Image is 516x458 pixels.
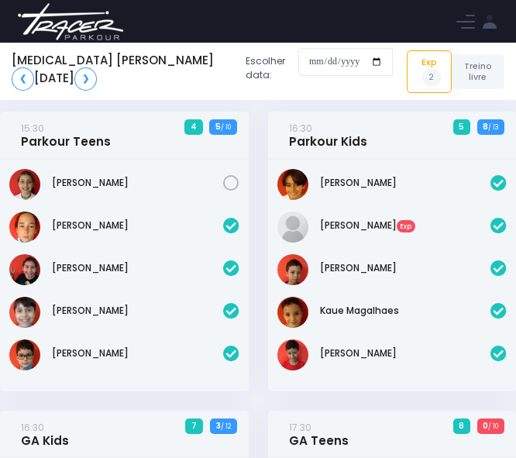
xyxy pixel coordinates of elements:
a: ❮ [12,67,34,91]
span: 8 [453,418,470,434]
span: Exp [397,220,416,232]
small: / 12 [221,422,231,431]
a: [PERSON_NAME] [52,261,223,275]
a: [PERSON_NAME] [52,346,223,360]
span: 2 [422,68,441,87]
a: [PERSON_NAME]Exp [320,219,491,232]
span: 4 [184,119,202,135]
img: Arthur Dias [277,169,308,200]
img: Luigi Giusti Vitorino [9,297,40,328]
a: 15:30Parkour Teens [21,121,111,150]
small: 16:30 [289,122,312,135]
a: [PERSON_NAME] [320,176,491,190]
h5: [MEDICAL_DATA] [PERSON_NAME] [DATE] [12,53,234,91]
strong: 8 [483,121,488,133]
a: Exp2 [407,50,452,92]
a: [PERSON_NAME] [52,219,223,232]
strong: 5 [215,121,221,133]
a: [PERSON_NAME] [52,176,223,190]
img: Daniel Sanches Abdala [9,212,40,243]
a: ❯ [74,67,97,91]
a: Kaue Magalhaes [320,304,491,318]
small: / 10 [221,122,231,132]
strong: 3 [216,420,221,432]
small: / 13 [488,122,498,132]
img: Miguel Ramalho de Abreu [277,339,308,370]
small: 17:30 [289,421,311,434]
img: Kaue Magalhaes Belo [277,297,308,328]
strong: 0 [483,420,488,432]
div: Escolher data: [12,48,393,95]
a: [PERSON_NAME] [320,261,491,275]
a: 16:30Parkour Kids [289,121,367,150]
a: [PERSON_NAME] [320,346,491,360]
small: 15:30 [21,122,44,135]
a: [PERSON_NAME] [52,304,223,318]
a: Treino livre [452,54,504,89]
small: / 10 [488,422,498,431]
img: João Pedro Alves Rampazzo [9,254,40,285]
a: 17:30GA Teens [289,420,349,449]
a: 16:30GA Kids [21,420,69,449]
img: Miguel Penna Ferreira [9,339,40,370]
span: 7 [185,418,202,434]
img: Beatriz Menezes Lanzoti [277,212,308,243]
img: Gabriela Guzzi de Almeida [9,169,40,200]
small: 16:30 [21,421,44,434]
img: Gabriel Ramalho de Abreu [277,254,308,285]
span: 5 [453,119,470,135]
